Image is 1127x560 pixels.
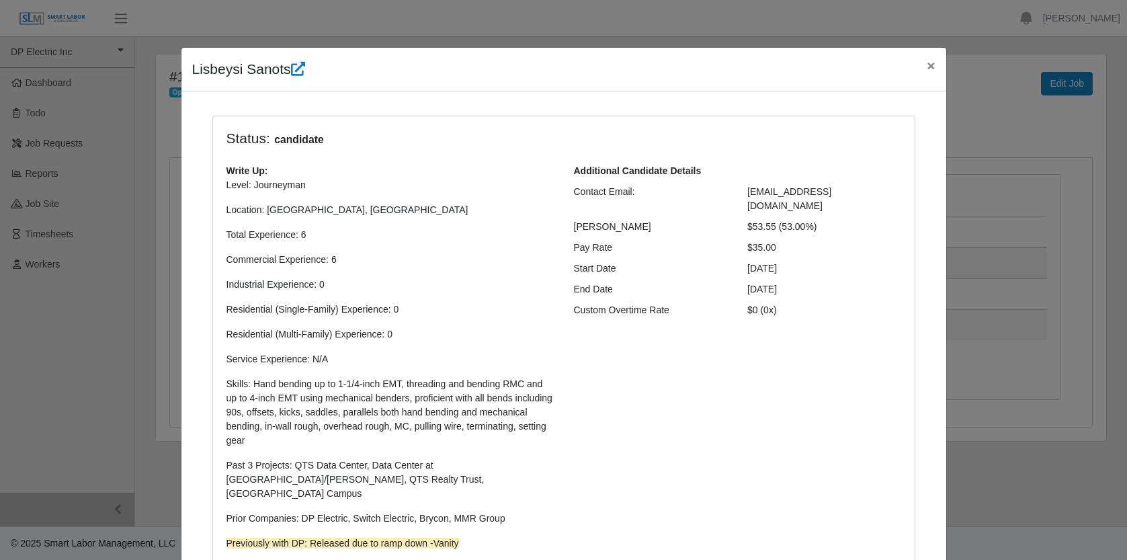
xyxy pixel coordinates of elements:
[226,228,554,242] p: Total Experience: 6
[564,303,738,317] div: Custom Overtime Rate
[226,253,554,267] p: Commercial Experience: 6
[270,132,328,148] span: candidate
[564,185,738,213] div: Contact Email:
[226,130,728,148] h4: Status:
[226,278,554,292] p: Industrial Experience: 0
[226,203,554,217] p: Location: [GEOGRAPHIC_DATA], [GEOGRAPHIC_DATA]
[226,178,554,192] p: Level: Journeyman
[226,512,554,526] p: Prior Companies: DP Electric, Switch Electric, Brycon, MMR Group
[574,165,702,176] b: Additional Candidate Details
[564,220,738,234] div: [PERSON_NAME]
[747,284,777,294] span: [DATE]
[226,165,268,176] b: Write Up:
[737,241,911,255] div: $35.00
[226,458,554,501] p: Past 3 Projects: QTS Data Center, Data Center at [GEOGRAPHIC_DATA]/[PERSON_NAME], QTS Realty Trus...
[564,262,738,276] div: Start Date
[226,352,554,366] p: Service Experience: N/A
[737,262,911,276] div: [DATE]
[916,48,946,83] button: Close
[226,303,554,317] p: Residential (Single-Family) Experience: 0
[747,186,831,211] span: [EMAIL_ADDRESS][DOMAIN_NAME]
[226,377,554,448] p: Skills: Hand bending up to 1-1/4-inch EMT, threading and bending RMC and up to 4-inch EMT using m...
[564,241,738,255] div: Pay Rate
[747,305,777,315] span: $0 (0x)
[737,220,911,234] div: $53.55 (53.00%)
[927,58,935,73] span: ×
[226,327,554,342] p: Residential (Multi-Family) Experience: 0
[564,282,738,296] div: End Date
[192,58,305,80] h4: Lisbeysi Sanots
